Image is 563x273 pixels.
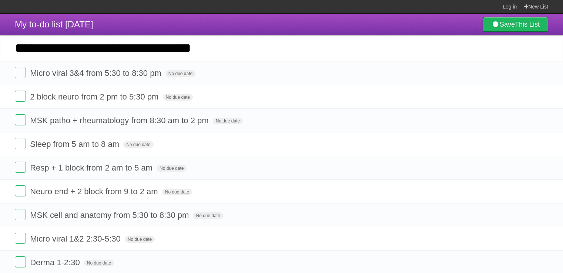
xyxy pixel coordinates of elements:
span: Derma 1-2:30 [30,258,82,267]
label: Done [15,256,26,267]
span: No due date [162,189,192,195]
span: MSK cell and anatomy from 5:30 to 8:30 pm [30,210,191,220]
span: Neuro end + 2 block from 9 to 2 am [30,187,160,196]
label: Done [15,138,26,149]
span: No due date [123,141,153,148]
label: Done [15,185,26,196]
label: Done [15,162,26,173]
span: No due date [213,118,243,124]
span: MSK patho + rheumatology from 8:30 am to 2 pm [30,116,210,125]
span: Micro viral 3&4 from 5:30 to 8:30 pm [30,68,163,78]
span: Micro viral 1&2 2:30-5:30 [30,234,123,243]
span: No due date [165,70,195,77]
span: No due date [84,260,114,266]
span: No due date [163,94,193,101]
label: Done [15,209,26,220]
label: Done [15,114,26,125]
label: Done [15,91,26,102]
a: SaveThis List [483,17,548,32]
span: My to-do list [DATE] [15,19,93,29]
span: 2 block neuro from 2 pm to 5:30 pm [30,92,160,101]
span: No due date [157,165,187,172]
label: Done [15,67,26,78]
span: Resp + 1 block from 2 am to 5 am [30,163,154,172]
b: This List [515,21,540,28]
span: No due date [125,236,155,243]
span: No due date [193,212,223,219]
span: Sleep from 5 am to 8 am [30,139,121,149]
label: Done [15,233,26,244]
